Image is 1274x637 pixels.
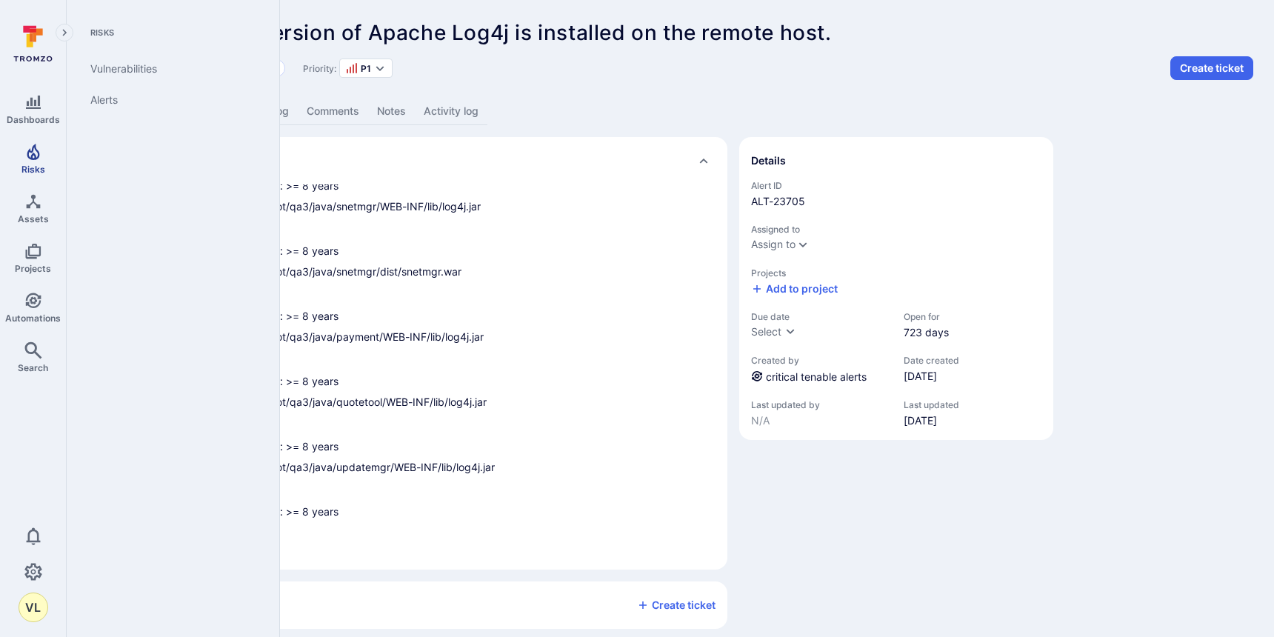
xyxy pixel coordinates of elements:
[904,311,949,322] span: Open for
[751,311,889,340] div: Due date field
[87,137,727,184] div: Collapse description
[751,267,1041,279] span: Projects
[751,224,1041,235] span: Assigned to
[79,84,261,116] a: Alerts
[87,20,832,45] span: An unsupported version of Apache Log4j is installed on the remote host.
[5,313,61,324] span: Automations
[99,264,716,324] p: Path : /depot-data/p4/1/depots/depot/qa3/java/snetmgr/dist/snetmgr.war Installed version : 1.2.8 ...
[739,137,1053,440] section: details card
[368,98,415,125] a: Notes
[751,180,1041,191] span: Alert ID
[751,281,838,296] button: Add to project
[99,460,716,519] p: Path : /depot-data/p4/1/depots/depot/qa3/java/updatemgr/WEB-INF/lib/log4j.jar Installed version :...
[59,27,70,39] i: Expand navigation menu
[346,62,371,74] button: P1
[18,362,48,373] span: Search
[415,98,487,125] a: Activity log
[87,581,727,629] div: Collapse
[751,325,781,338] span: Select
[751,399,889,410] span: Last updated by
[79,53,261,84] a: Vulnerabilities
[751,355,889,366] span: Created by
[904,325,949,340] span: 723 days
[99,525,716,555] p: Assets: [DOMAIN_NAME]
[637,598,716,612] button: Create ticket
[797,239,809,250] button: Expand dropdown
[751,311,889,322] span: Due date
[99,395,716,454] p: Path : /depot-data/p4/1/depots/depot/qa3/java/quotetool/WEB-INF/lib/log4j.jar Installed version :...
[99,330,716,389] p: Path : /depot-data/p4/1/depots/depot/qa3/java/payment/WEB-INF/lib/log4j.jar Installed version : 1...
[15,263,51,274] span: Projects
[87,98,1253,125] div: Alert tabs
[56,24,73,41] button: Expand navigation menu
[904,369,959,384] span: [DATE]
[79,27,261,39] span: Risks
[904,355,959,366] span: Date created
[99,199,716,259] p: Path : /depot-data/p4/1/depots/depot/qa3/java/snetmgr/WEB-INF/lib/log4j.jar Installed version : 1...
[766,370,867,383] a: critical tenable alerts
[904,413,959,428] span: [DATE]
[374,62,386,74] button: Expand dropdown
[751,413,889,428] span: N/A
[751,153,786,168] h2: Details
[7,114,60,125] span: Dashboards
[21,164,45,175] span: Risks
[751,325,796,340] button: Select
[751,239,796,250] button: Assign to
[1170,56,1253,80] button: Create ticket
[87,581,727,629] section: tickets card
[19,593,48,622] button: VL
[298,98,368,125] a: Comments
[18,213,49,224] span: Assets
[361,63,371,74] span: P1
[751,194,1041,209] span: ALT-23705
[904,399,959,410] span: Last updated
[303,63,336,74] span: Priority:
[19,593,48,622] div: Varun Lokesh S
